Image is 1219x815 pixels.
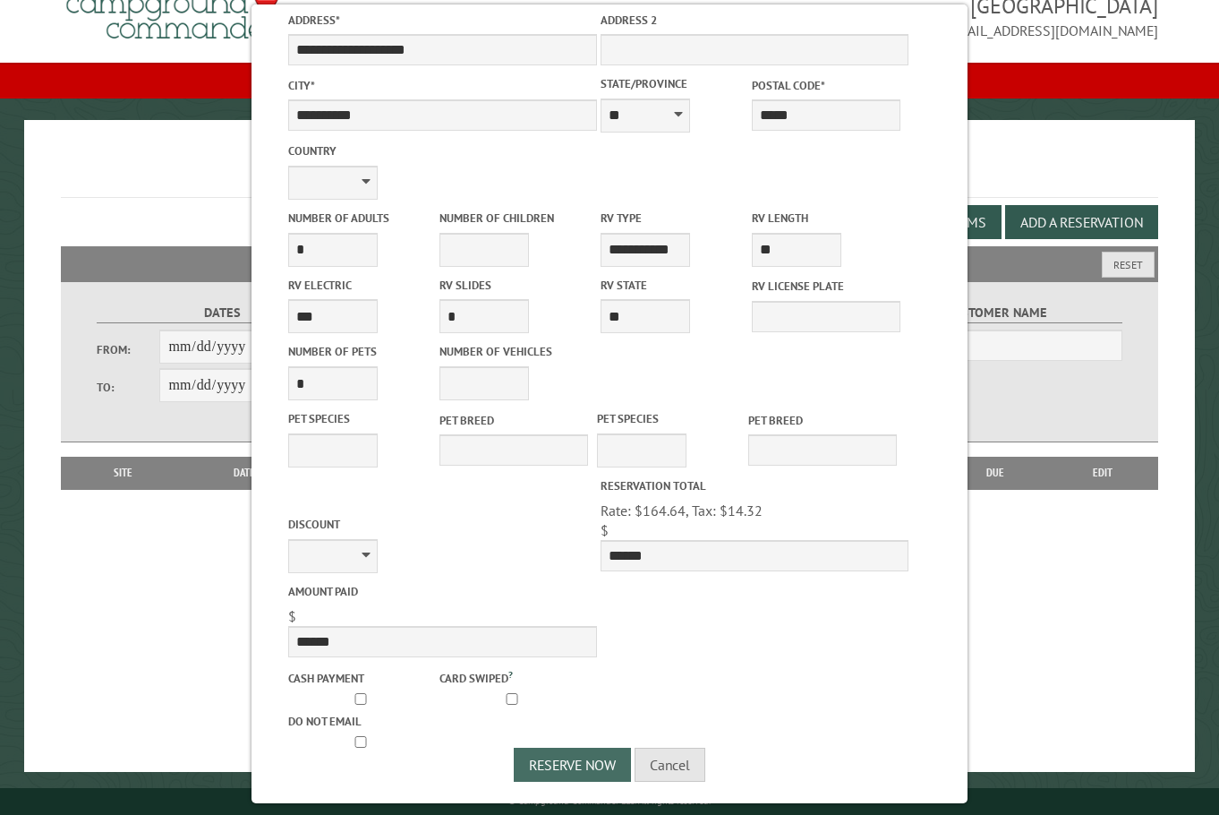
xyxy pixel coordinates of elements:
label: Amount paid [288,583,597,600]
h2: Filters [61,246,1158,280]
span: Rate: $164.64, Tax: $14.32 [601,502,763,519]
label: Number of Children [439,210,587,227]
label: Pet breed [748,412,896,429]
label: RV Slides [439,277,587,294]
button: Reset [1102,252,1155,278]
label: RV State [601,277,748,294]
small: © Campground Commander LLC. All rights reserved. [508,795,711,807]
label: Postal Code [752,77,899,94]
label: Reservation Total [601,477,909,494]
label: RV License Plate [752,278,899,295]
label: Number of Pets [288,343,436,360]
button: Cancel [635,748,705,782]
a: ? [508,668,513,681]
label: Pet species [288,410,436,427]
label: Cash payment [288,670,436,687]
label: RV Length [752,210,899,227]
label: To: [97,379,159,396]
h1: Reservations [61,149,1158,198]
label: Number of Adults [288,210,436,227]
label: Do not email [288,713,436,730]
label: RV Electric [288,277,436,294]
label: Pet breed [439,412,587,429]
th: Dates [177,457,318,489]
label: RV Type [601,210,748,227]
label: City [288,77,597,94]
label: Customer Name [870,303,1122,323]
span: $ [601,521,609,539]
label: Pet species [597,410,745,427]
label: From: [97,341,159,358]
th: Edit [1047,457,1158,489]
label: Discount [288,516,597,533]
label: Dates [97,303,349,323]
button: Add a Reservation [1005,205,1158,239]
label: Address 2 [601,12,909,29]
th: Due [943,457,1047,489]
label: Country [288,142,597,159]
label: Number of Vehicles [439,343,587,360]
button: Reserve Now [514,748,631,782]
span: $ [288,607,296,625]
label: Card swiped [439,667,587,687]
label: Address [288,12,597,29]
label: State/Province [601,75,748,92]
th: Site [70,457,177,489]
